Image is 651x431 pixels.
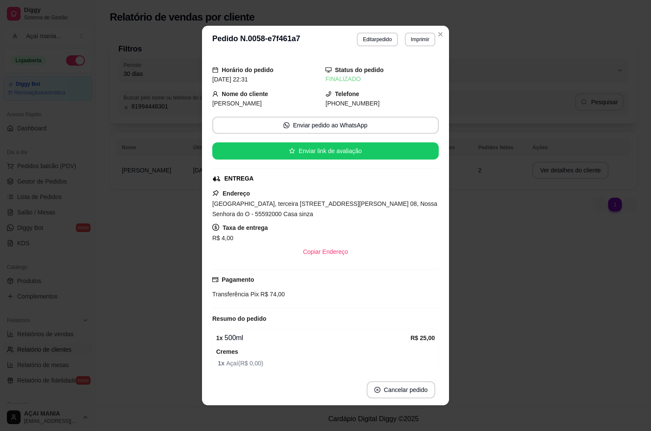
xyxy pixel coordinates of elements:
div: 500ml [216,333,410,343]
button: Editarpedido [357,33,398,46]
span: Ninho c/nutella ( R$ 0,00 ) [218,370,435,379]
span: desktop [325,67,332,73]
strong: Horário do pedido [222,66,274,73]
button: whats-appEnviar pedido ao WhatsApp [212,117,439,134]
button: Close [434,27,447,41]
strong: Pagamento [222,276,254,283]
span: [DATE] 22:31 [212,76,248,83]
span: phone [325,91,332,97]
div: FINALIZADO [325,75,439,84]
button: starEnviar link de avaliação [212,142,439,160]
span: user [212,91,218,97]
strong: R$ 25,00 [410,335,435,341]
strong: 1 x [218,360,226,367]
span: credit-card [212,277,218,283]
strong: Resumo do pedido [212,315,266,322]
span: [PHONE_NUMBER] [325,100,380,107]
span: R$ 4,00 [212,235,233,241]
span: close-circle [374,387,380,393]
span: star [289,148,295,154]
span: Transferência Pix [212,291,259,298]
strong: 1 x [216,335,223,341]
strong: Telefone [335,90,359,97]
button: Copiar Endereço [296,243,355,260]
span: R$ 74,00 [259,291,285,298]
span: calendar [212,67,218,73]
span: whats-app [283,122,289,128]
span: pushpin [212,190,219,196]
span: dollar [212,224,219,231]
strong: Nome do cliente [222,90,268,97]
h3: Pedido N. 0058-e7f461a7 [212,33,300,46]
span: [PERSON_NAME] [212,100,262,107]
button: close-circleCancelar pedido [367,381,435,398]
span: Açaí ( R$ 0,00 ) [218,359,435,368]
strong: Endereço [223,190,250,197]
span: [GEOGRAPHIC_DATA], terceira [STREET_ADDRESS][PERSON_NAME] 08, Nossa Senhora do O - 55592000 Casa ... [212,200,437,217]
strong: Cremes [216,348,238,355]
div: ENTREGA [224,174,253,183]
button: Imprimir [405,33,435,46]
strong: Taxa de entrega [223,224,268,231]
strong: Status do pedido [335,66,384,73]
